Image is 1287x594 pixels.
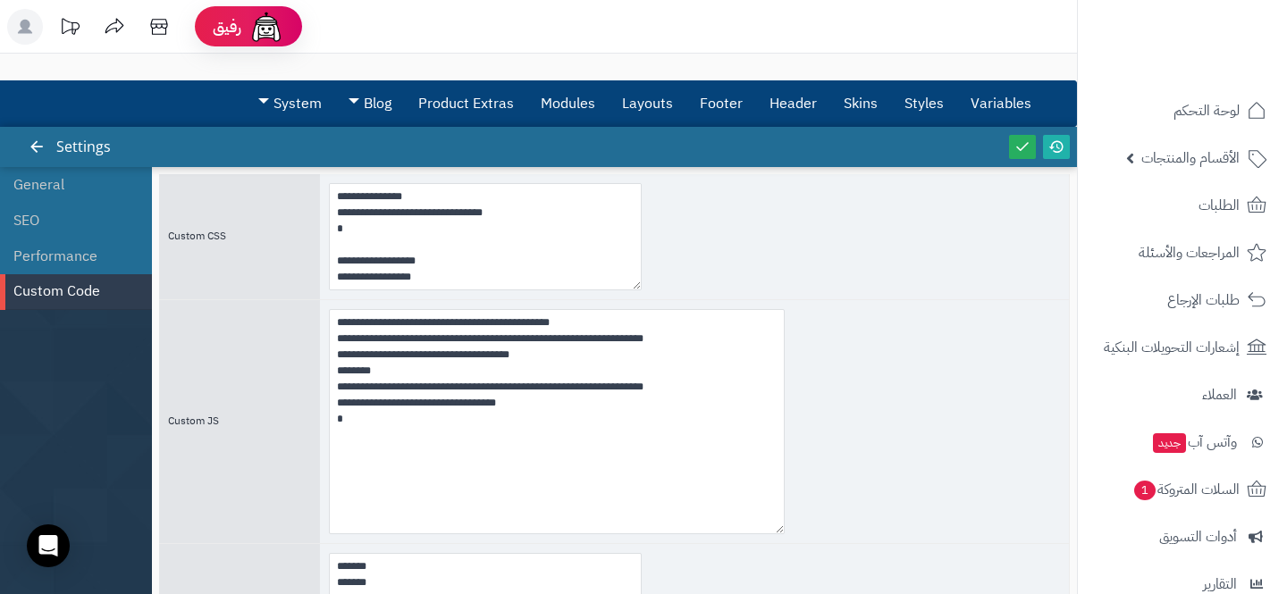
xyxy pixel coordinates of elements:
[1132,477,1240,502] span: السلات المتروكة
[1104,335,1240,360] span: إشعارات التحويلات البنكية
[1089,468,1276,511] a: السلات المتروكة1
[1089,373,1276,416] a: العملاء
[957,81,1045,126] a: Variables
[1151,430,1237,455] span: وآتس آب
[609,81,686,126] a: Layouts
[245,81,335,126] a: System
[1089,515,1276,558] a: أدوات التسويق
[1089,184,1276,227] a: الطلبات
[27,524,70,567] div: Open Intercom Messenger
[1089,421,1276,464] a: وآتس آبجديد
[168,413,219,429] span: Custom JS
[1173,98,1240,123] span: لوحة التحكم
[335,81,405,126] a: Blog
[1159,524,1237,549] span: أدوات التسويق
[756,81,830,126] a: Header
[1141,146,1240,171] span: الأقسام والمنتجات
[1089,326,1276,369] a: إشعارات التحويلات البنكية
[686,81,756,126] a: Footer
[1089,279,1276,322] a: طلبات الإرجاع
[1139,240,1240,265] span: المراجعات والأسئلة
[830,81,891,126] a: Skins
[213,16,241,38] span: رفيق
[47,9,92,49] a: تحديثات المنصة
[1089,89,1276,132] a: لوحة التحكم
[527,81,609,126] a: Modules
[168,228,226,244] span: Custom CSS
[248,9,284,45] img: ai-face.png
[405,81,527,126] a: Product Extras
[891,81,957,126] a: Styles
[32,127,129,167] div: Settings
[1199,193,1240,218] span: الطلبات
[1202,382,1237,407] span: العملاء
[1153,433,1186,453] span: جديد
[1089,231,1276,274] a: المراجعات والأسئلة
[1167,288,1240,313] span: طلبات الإرجاع
[1134,481,1156,500] span: 1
